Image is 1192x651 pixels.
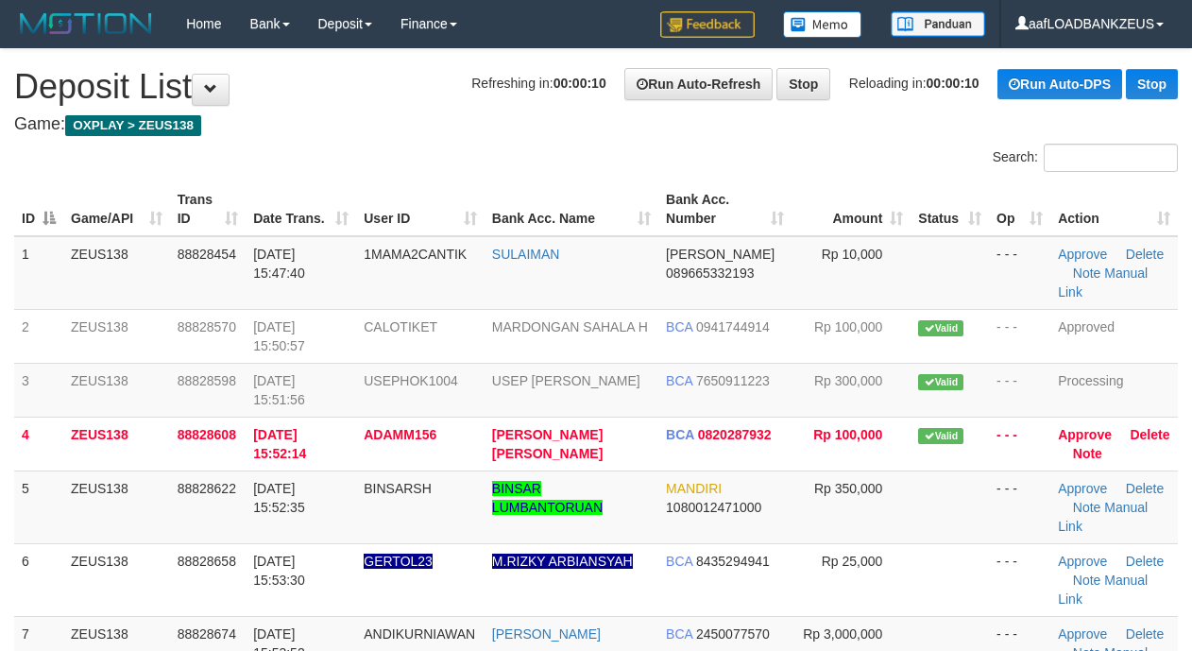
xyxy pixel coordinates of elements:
label: Search: [993,144,1178,172]
td: - - - [989,236,1050,310]
th: ID: activate to sort column descending [14,182,63,236]
a: Approve [1058,247,1107,262]
span: Copy 7650911223 to clipboard [696,373,770,388]
strong: 00:00:10 [553,76,606,91]
td: - - - [989,543,1050,616]
th: Op: activate to sort column ascending [989,182,1050,236]
td: - - - [989,417,1050,471]
span: 1MAMA2CANTIK [364,247,467,262]
span: CALOTIKET [364,319,437,334]
span: BCA [666,554,692,569]
a: Run Auto-DPS [997,69,1122,99]
a: Note [1073,573,1101,588]
a: BINSAR LUMBANTORUAN [492,481,603,515]
th: Bank Acc. Number: activate to sort column ascending [658,182,792,236]
a: [PERSON_NAME] [492,626,601,642]
span: 88828658 [178,554,236,569]
span: [DATE] 15:53:30 [253,554,305,588]
span: BCA [666,427,694,442]
a: Approve [1058,554,1107,569]
a: Delete [1126,247,1164,262]
td: ZEUS138 [63,309,170,363]
td: - - - [989,309,1050,363]
span: BCA [666,319,692,334]
span: 88828608 [178,427,236,442]
span: 88828570 [178,319,236,334]
a: Stop [1126,69,1178,99]
th: Status: activate to sort column ascending [911,182,989,236]
img: panduan.png [891,11,985,37]
span: [DATE] 15:52:35 [253,481,305,515]
span: Valid transaction [918,374,963,390]
a: Run Auto-Refresh [624,68,773,100]
td: 1 [14,236,63,310]
span: 88828674 [178,626,236,642]
input: Search: [1044,144,1178,172]
h1: Deposit List [14,68,1178,106]
span: BCA [666,626,692,642]
span: Rp 350,000 [814,481,882,496]
span: MANDIRI [666,481,722,496]
a: Delete [1130,427,1169,442]
span: ADAMM156 [364,427,436,442]
span: [DATE] 15:51:56 [253,373,305,407]
th: Game/API: activate to sort column ascending [63,182,170,236]
span: OXPLAY > ZEUS138 [65,115,201,136]
span: BCA [666,373,692,388]
span: Copy 0941744914 to clipboard [696,319,770,334]
th: Date Trans.: activate to sort column ascending [246,182,356,236]
span: Nama rekening ada tanda titik/strip, harap diedit [364,554,433,569]
span: Copy 2450077570 to clipboard [696,626,770,642]
span: 88828622 [178,481,236,496]
td: ZEUS138 [63,543,170,616]
a: Approve [1058,427,1112,442]
th: Bank Acc. Name: activate to sort column ascending [485,182,658,236]
span: Copy 0820287932 to clipboard [698,427,772,442]
a: Delete [1126,481,1164,496]
a: Delete [1126,626,1164,642]
th: Action: activate to sort column ascending [1050,182,1178,236]
span: 88828454 [178,247,236,262]
a: Delete [1126,554,1164,569]
a: Manual Link [1058,266,1148,300]
td: ZEUS138 [63,236,170,310]
a: Note [1073,446,1102,461]
a: MARDONGAN SAHALA H [492,319,648,334]
span: ANDIKURNIAWAN [364,626,475,642]
td: ZEUS138 [63,363,170,417]
a: Manual Link [1058,573,1148,607]
span: Copy 1080012471000 to clipboard [666,500,761,515]
span: Rp 300,000 [814,373,882,388]
td: - - - [989,471,1050,543]
a: [PERSON_NAME] [PERSON_NAME] [492,427,603,461]
td: 2 [14,309,63,363]
span: Copy 8435294941 to clipboard [696,554,770,569]
img: Button%20Memo.svg [783,11,862,38]
td: - - - [989,363,1050,417]
span: Rp 100,000 [813,427,882,442]
img: Feedback.jpg [660,11,755,38]
a: Approve [1058,481,1107,496]
td: 4 [14,417,63,471]
td: 5 [14,471,63,543]
td: Approved [1050,309,1178,363]
a: Approve [1058,626,1107,642]
a: SULAIMAN [492,247,560,262]
a: Note [1073,500,1101,515]
a: Note [1073,266,1101,281]
span: [DATE] 15:50:57 [253,319,305,353]
a: Stop [776,68,830,100]
span: Rp 10,000 [822,247,883,262]
span: [DATE] 15:52:14 [253,427,306,461]
strong: 00:00:10 [927,76,979,91]
a: M.RIZKY ARBIANSYAH [492,554,633,569]
a: Manual Link [1058,500,1148,534]
td: ZEUS138 [63,417,170,471]
td: 6 [14,543,63,616]
span: Refreshing in: [471,76,605,91]
span: Valid transaction [918,320,963,336]
h4: Game: [14,115,1178,134]
span: 88828598 [178,373,236,388]
span: Valid transaction [918,428,963,444]
span: Copy 089665332193 to clipboard [666,266,754,281]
